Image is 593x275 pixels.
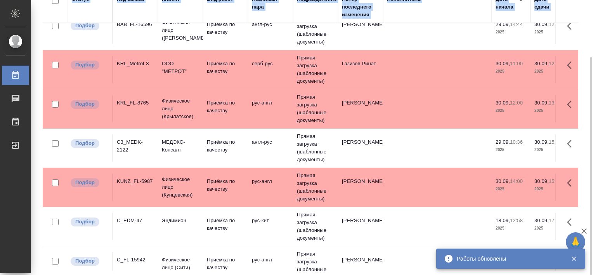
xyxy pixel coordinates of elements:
[534,61,549,66] p: 30.09,
[510,218,523,223] p: 12:58
[117,138,154,154] div: C3_MEDK-2122
[75,218,95,226] p: Подбор
[70,99,108,110] div: Можно подбирать исполнителей
[248,174,293,201] td: рус-англ
[162,138,199,154] p: МЕДЭКС-Консалт
[457,255,559,263] div: Работы обновлены
[549,218,562,223] p: 17:00
[534,146,565,154] p: 2025
[510,178,523,184] p: 14:00
[534,28,565,36] p: 2025
[549,178,562,184] p: 15:00
[549,139,562,145] p: 15:00
[338,17,383,44] td: [PERSON_NAME]
[162,176,199,199] p: Физическое лицо (Кунцевская)
[549,61,562,66] p: 12:00
[248,17,293,44] td: англ-рус
[70,178,108,188] div: Можно подбирать исполнителей
[496,28,527,36] p: 2025
[338,56,383,83] td: Газизов Ринат
[562,95,581,114] button: Здесь прячутся важные кнопки
[70,21,108,31] div: Можно подбирать исполнителей
[293,207,338,246] td: Прямая загрузка (шаблонные документы)
[162,60,199,75] p: ООО "МЕТРОТ"
[496,225,527,232] p: 2025
[70,138,108,149] div: Можно подбирать исполнителей
[496,100,510,106] p: 30.09,
[162,256,199,272] p: Физическое лицо (Сити)
[207,21,244,36] p: Приёмка по качеству
[496,61,510,66] p: 30.09,
[293,89,338,128] td: Прямая загрузка (шаблонные документы)
[248,56,293,83] td: серб-рус
[562,17,581,35] button: Здесь прячутся важные кнопки
[75,139,95,147] p: Подбор
[338,134,383,162] td: [PERSON_NAME]
[566,232,585,252] button: 🙏
[338,174,383,201] td: [PERSON_NAME]
[569,234,582,250] span: 🙏
[510,21,523,27] p: 14:44
[534,218,549,223] p: 30.09,
[510,100,523,106] p: 12:00
[162,97,199,120] p: Физическое лицо (Крылатское)
[162,19,199,42] p: Физическое лицо ([PERSON_NAME])
[75,100,95,108] p: Подбор
[496,146,527,154] p: 2025
[562,56,581,75] button: Здесь прячутся важные кнопки
[117,99,154,107] div: KRL_FL-8765
[75,257,95,265] p: Подбор
[562,174,581,192] button: Здесь прячутся важные кнопки
[510,61,523,66] p: 11:00
[496,178,510,184] p: 30.09,
[248,134,293,162] td: англ-рус
[549,100,562,106] p: 13:00
[293,11,338,50] td: Прямая загрузка (шаблонные документы)
[293,50,338,89] td: Прямая загрузка (шаблонные документы)
[562,213,581,231] button: Здесь прячутся важные кнопки
[117,21,154,28] div: BAB_FL-16596
[293,168,338,207] td: Прямая загрузка (шаблонные документы)
[117,60,154,68] div: KRL_Metrot-3
[338,213,383,240] td: [PERSON_NAME]
[496,107,527,115] p: 2025
[534,68,565,75] p: 2025
[117,178,154,185] div: KUNZ_FL-5987
[248,95,293,122] td: рус-англ
[534,139,549,145] p: 30.09,
[338,95,383,122] td: [PERSON_NAME]
[562,134,581,153] button: Здесь прячутся важные кнопки
[70,217,108,227] div: Можно подбирать исполнителей
[117,217,154,225] div: C_EDM-47
[534,178,549,184] p: 30.09,
[534,225,565,232] p: 2025
[75,61,95,69] p: Подбор
[496,21,510,27] p: 29.09,
[534,107,565,115] p: 2025
[496,218,510,223] p: 18.09,
[207,178,244,193] p: Приёмка по качеству
[566,255,582,262] button: Закрыть
[70,256,108,266] div: Можно подбирать исполнителей
[293,129,338,167] td: Прямая загрузка (шаблонные документы)
[496,185,527,193] p: 2025
[496,139,510,145] p: 29.09,
[248,213,293,240] td: рус-кит
[534,185,565,193] p: 2025
[207,60,244,75] p: Приёмка по качеству
[117,256,154,264] div: C_FL-15942
[207,217,244,232] p: Приёмка по качеству
[207,256,244,272] p: Приёмка по качеству
[510,139,523,145] p: 10:36
[534,100,549,106] p: 30.09,
[207,138,244,154] p: Приёмка по качеству
[70,60,108,70] div: Можно подбирать исполнителей
[75,179,95,186] p: Подбор
[162,217,199,225] p: Эндимион
[549,21,562,27] p: 12:00
[534,21,549,27] p: 30.09,
[496,68,527,75] p: 2025
[75,22,95,30] p: Подбор
[207,99,244,115] p: Приёмка по качеству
